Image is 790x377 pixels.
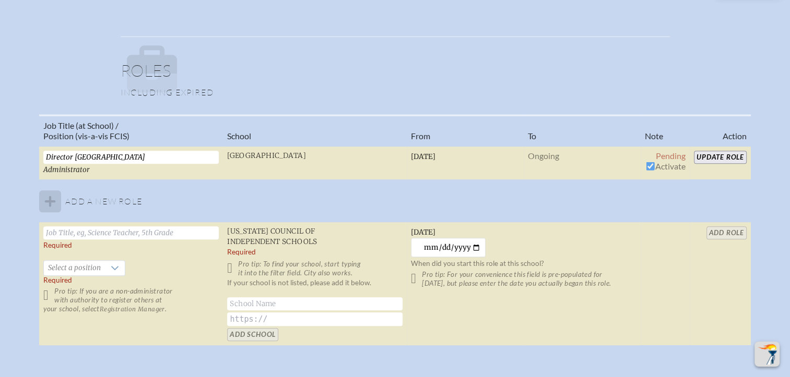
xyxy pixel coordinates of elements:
input: Job Title, eg, Science Teacher, 5th Grade [43,226,219,239]
span: [GEOGRAPHIC_DATA] [227,151,306,160]
span: Pending [656,151,686,161]
p: Including expired [121,87,670,98]
h1: Roles [121,62,670,87]
label: If your school is not listed, please add it below. [227,278,371,296]
th: School [223,115,407,146]
th: Note [641,115,690,146]
p: Pro tip: For your convenience this field is pre-populated for [DATE], but please enter the date y... [411,270,636,288]
p: Pro tip: To find your school, start typing it into the filter field. City also works. [227,260,403,277]
th: Action [690,115,751,146]
button: Scroll Top [754,342,780,367]
input: School Name [227,297,403,310]
th: Job Title (at School) / Position (vis-a-vis FCIS) [39,115,223,146]
label: Required [227,248,256,257]
input: Update Role [694,151,747,164]
p: Pro tip: If you are a non-administrator with authority to register others at your school, select . [43,287,219,313]
span: Administrator [43,165,90,174]
span: [DATE] [411,228,435,237]
input: Eg, Science Teacher, 5th Grade [43,151,219,164]
img: To the top [757,344,777,364]
span: Required [43,276,72,284]
th: From [407,115,524,146]
p: When did you start this role at this school? [411,259,636,268]
label: Required [43,241,72,250]
input: https:// [227,312,403,326]
span: [DATE] [411,152,435,161]
span: [US_STATE] Council of Independent Schools [227,227,317,246]
span: Select a position [44,261,105,275]
span: Ongoing [528,151,559,161]
span: Activate [645,161,686,171]
th: To [524,115,641,146]
span: Registration Manager [100,306,165,313]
